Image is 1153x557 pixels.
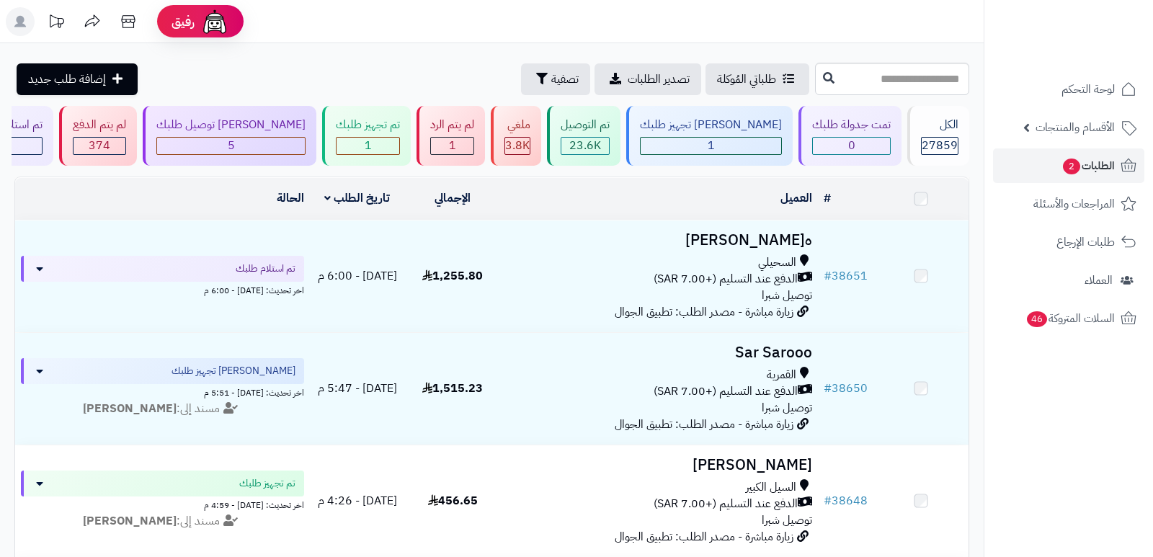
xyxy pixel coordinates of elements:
[157,138,305,154] div: 5
[824,492,868,509] a: #38648
[824,380,832,397] span: #
[623,106,796,166] a: [PERSON_NAME] تجهيز طلبك 1
[746,479,796,496] span: السيل الكبير
[758,254,796,271] span: السحيلي
[708,137,715,154] span: 1
[488,106,544,166] a: ملغي 3.8K
[628,71,690,88] span: تصدير الطلبات
[236,262,295,276] span: تم استلام طلبك
[428,492,478,509] span: 456.65
[1061,79,1115,99] span: لوحة التحكم
[1056,232,1115,252] span: طلبات الإرجاع
[1036,117,1115,138] span: الأقسام والمنتجات
[1055,40,1139,71] img: logo-2.png
[641,138,781,154] div: 1
[796,106,904,166] a: تمت جدولة طلبك 0
[762,399,812,416] span: توصيل شبرا
[1027,311,1047,327] span: 46
[336,117,400,133] div: تم تجهيز طلبك
[993,148,1144,183] a: الطلبات2
[172,364,295,378] span: [PERSON_NAME] تجهيز طلبك
[10,513,315,530] div: مسند إلى:
[56,106,140,166] a: لم يتم الدفع 374
[993,301,1144,336] a: السلات المتروكة46
[824,380,868,397] a: #38650
[922,137,958,154] span: 27859
[156,117,306,133] div: [PERSON_NAME] توصيل طلبك
[277,190,304,207] a: الحالة
[422,380,483,397] span: 1,515.23
[74,138,125,154] div: 374
[21,384,304,399] div: اخر تحديث: [DATE] - 5:51 م
[569,137,601,154] span: 23.6K
[21,496,304,512] div: اخر تحديث: [DATE] - 4:59 م
[654,496,798,512] span: الدفع عند التسليم (+7.00 SAR)
[993,225,1144,259] a: طلبات الإرجاع
[140,106,319,166] a: [PERSON_NAME] توصيل طلبك 5
[73,117,126,133] div: لم يتم الدفع
[1085,270,1113,290] span: العملاء
[318,380,397,397] span: [DATE] - 5:47 م
[28,71,106,88] span: إضافة طلب جديد
[654,383,798,400] span: الدفع عند التسليم (+7.00 SAR)
[521,63,590,95] button: تصفية
[365,137,372,154] span: 1
[200,7,229,36] img: ai-face.png
[921,117,958,133] div: الكل
[83,400,177,417] strong: [PERSON_NAME]
[705,63,809,95] a: طلباتي المُوكلة
[561,117,610,133] div: تم التوصيل
[318,267,397,285] span: [DATE] - 6:00 م
[813,138,890,154] div: 0
[172,13,195,30] span: رفيق
[1063,159,1080,174] span: 2
[780,190,812,207] a: العميل
[640,117,782,133] div: [PERSON_NAME] تجهيز طلبك
[504,117,530,133] div: ملغي
[1033,194,1115,214] span: المراجعات والأسئلة
[1061,156,1115,176] span: الطلبات
[324,190,390,207] a: تاريخ الطلب
[717,71,776,88] span: طلباتي المُوكلة
[239,476,295,491] span: تم تجهيز طلبك
[561,138,609,154] div: 23631
[904,106,972,166] a: الكل27859
[21,282,304,297] div: اخر تحديث: [DATE] - 6:00 م
[337,138,399,154] div: 1
[1025,308,1115,329] span: السلات المتروكة
[824,267,868,285] a: #38651
[505,138,530,154] div: 3845
[615,528,793,545] span: زيارة مباشرة - مصدر الطلب: تطبيق الجوال
[422,267,483,285] span: 1,255.80
[824,190,831,207] a: #
[228,137,235,154] span: 5
[38,7,74,40] a: تحديثات المنصة
[10,401,315,417] div: مسند إلى:
[506,457,812,473] h3: [PERSON_NAME]
[615,416,793,433] span: زيارة مباشرة - مصدر الطلب: تطبيق الجوال
[430,117,474,133] div: لم يتم الرد
[318,492,397,509] span: [DATE] - 4:26 م
[762,512,812,529] span: توصيل شبرا
[505,137,530,154] span: 3.8K
[824,267,832,285] span: #
[431,138,473,154] div: 1
[506,344,812,361] h3: Sar Sarooo
[89,137,110,154] span: 374
[435,190,471,207] a: الإجمالي
[595,63,701,95] a: تصدير الطلبات
[615,303,793,321] span: زيارة مباشرة - مصدر الطلب: تطبيق الجوال
[762,287,812,304] span: توصيل شبرا
[812,117,891,133] div: تمت جدولة طلبك
[506,232,812,249] h3: ه[PERSON_NAME]
[551,71,579,88] span: تصفية
[544,106,623,166] a: تم التوصيل 23.6K
[414,106,488,166] a: لم يتم الرد 1
[848,137,855,154] span: 0
[993,263,1144,298] a: العملاء
[17,63,138,95] a: إضافة طلب جديد
[654,271,798,288] span: الدفع عند التسليم (+7.00 SAR)
[449,137,456,154] span: 1
[993,187,1144,221] a: المراجعات والأسئلة
[83,512,177,530] strong: [PERSON_NAME]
